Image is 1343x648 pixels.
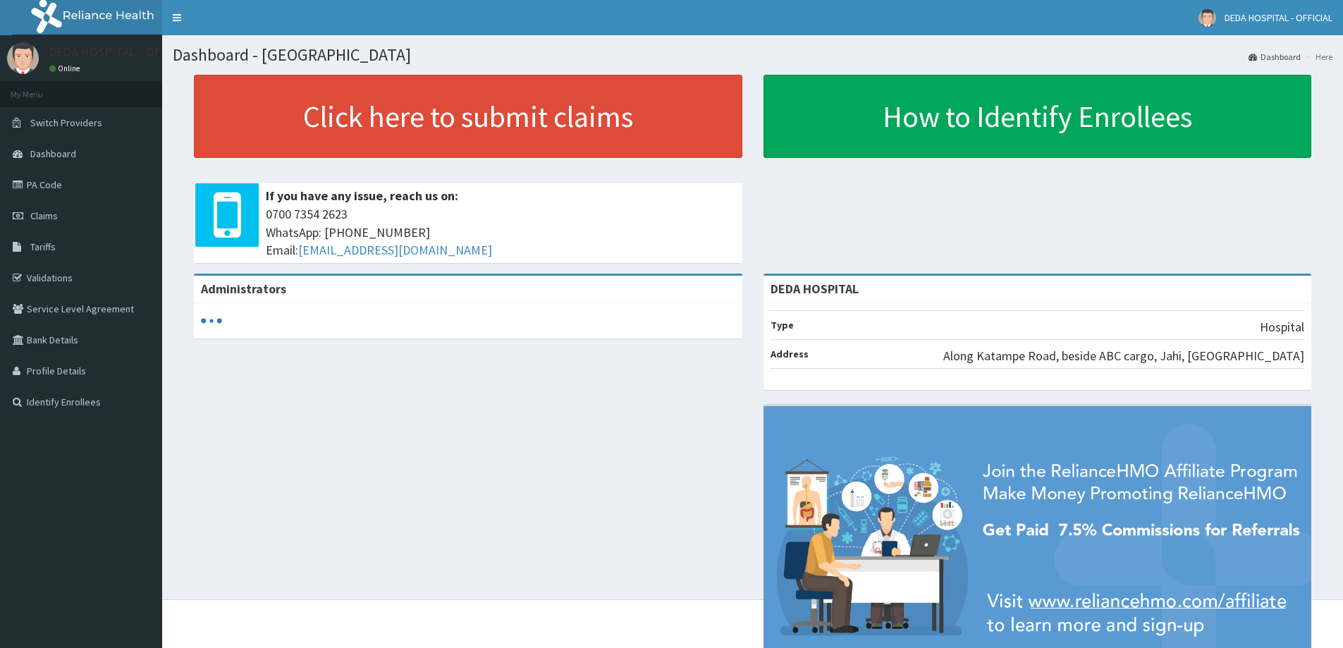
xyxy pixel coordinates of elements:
[266,188,458,204] b: If you have any issue, reach us on:
[771,319,794,331] b: Type
[943,347,1304,365] p: Along Katampe Road, beside ABC cargo, Jahi, [GEOGRAPHIC_DATA]
[266,205,735,259] span: 0700 7354 2623 WhatsApp: [PHONE_NUMBER] Email:
[194,75,742,158] a: Click here to submit claims
[201,310,222,331] svg: audio-loading
[173,46,1332,64] h1: Dashboard - [GEOGRAPHIC_DATA]
[30,147,76,160] span: Dashboard
[49,46,195,59] p: DEDA HOSPITAL - OFFICIAL
[49,63,83,73] a: Online
[30,209,58,222] span: Claims
[771,281,859,297] strong: DEDA HOSPITAL
[1260,318,1304,336] p: Hospital
[1198,9,1216,27] img: User Image
[30,116,102,129] span: Switch Providers
[1302,51,1332,63] li: Here
[7,42,39,74] img: User Image
[298,242,492,258] a: [EMAIL_ADDRESS][DOMAIN_NAME]
[771,348,809,360] b: Address
[1225,11,1332,24] span: DEDA HOSPITAL - OFFICIAL
[30,240,56,253] span: Tariffs
[1249,51,1301,63] a: Dashboard
[201,281,286,297] b: Administrators
[764,75,1312,158] a: How to Identify Enrollees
